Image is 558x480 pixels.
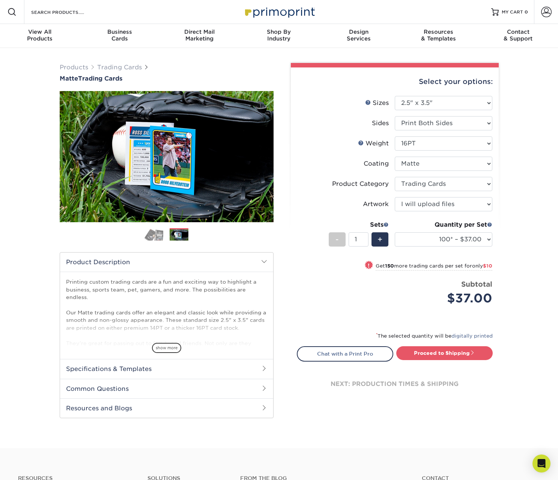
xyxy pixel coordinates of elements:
[319,28,399,35] span: Design
[399,28,478,35] span: Resources
[532,455,550,473] div: Open Intercom Messenger
[399,28,478,42] div: & Templates
[239,28,319,42] div: Industry
[376,263,492,271] small: Get more trading cards per set for
[297,346,393,361] a: Chat with a Print Pro
[239,24,319,48] a: Shop ByIndustry
[60,75,274,82] h1: Trading Cards
[451,333,493,339] a: digitally printed
[60,75,78,82] span: Matte
[60,64,88,71] a: Products
[502,9,523,15] span: MY CART
[399,24,478,48] a: Resources& Templates
[60,398,273,418] h2: Resources and Blogs
[329,220,389,229] div: Sets
[461,280,492,288] strong: Subtotal
[385,263,394,269] strong: 150
[525,9,528,15] span: 0
[60,359,273,378] h2: Specifications & Templates
[159,24,239,48] a: Direct MailMarketing
[478,28,558,42] div: & Support
[364,159,389,168] div: Coating
[332,179,389,188] div: Product Category
[400,289,492,307] div: $37.00
[159,28,239,35] span: Direct Mail
[144,228,163,241] img: Trading Cards 01
[60,253,273,272] h2: Product Description
[242,4,317,20] img: Primoprint
[335,234,339,245] span: -
[60,91,274,222] img: Matte 02
[483,263,492,269] span: $10
[66,278,267,377] p: Printing custom trading cards are a fun and exciting way to highlight a business, sports team, pe...
[478,24,558,48] a: Contact& Support
[80,28,159,35] span: Business
[372,119,389,128] div: Sides
[478,28,558,35] span: Contact
[159,28,239,42] div: Marketing
[368,262,370,269] span: !
[363,200,389,209] div: Artwork
[395,220,492,229] div: Quantity per Set
[376,333,493,339] small: The selected quantity will be
[319,24,399,48] a: DesignServices
[60,75,274,82] a: MatteTrading Cards
[97,64,142,71] a: Trading Cards
[365,99,389,108] div: Sizes
[152,343,181,353] span: show more
[297,362,493,407] div: next: production times & shipping
[239,28,319,35] span: Shop By
[297,67,493,96] div: Select your options:
[358,139,389,148] div: Weight
[170,229,188,241] img: Trading Cards 02
[80,24,159,48] a: BusinessCards
[378,234,382,245] span: +
[396,346,493,360] a: Proceed to Shipping
[30,7,104,16] input: SEARCH PRODUCTS.....
[472,263,492,269] span: only
[60,379,273,398] h2: Common Questions
[319,28,399,42] div: Services
[80,28,159,42] div: Cards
